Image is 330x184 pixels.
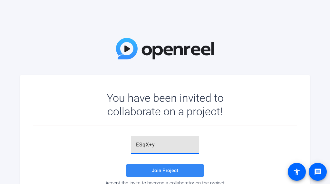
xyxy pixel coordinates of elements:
[126,164,204,177] button: Join Project
[152,168,178,173] span: Join Project
[136,141,194,149] input: Password
[88,91,242,118] div: You have been invited to collaborate on a project!
[314,168,322,176] mat-icon: message
[116,38,214,59] img: OpenReel Logo
[293,168,301,176] mat-icon: accessibility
